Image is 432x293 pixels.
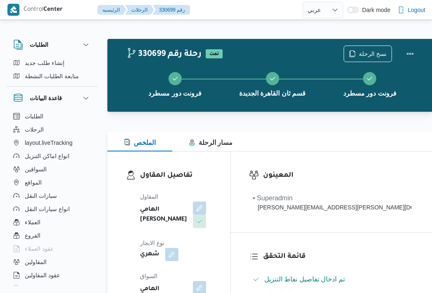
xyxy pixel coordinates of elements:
span: Logout [408,5,425,15]
h3: تفاصيل المقاول [140,170,211,181]
button: انواع سيارات النقل [10,202,94,216]
span: الطلبات [25,111,43,121]
span: انواع اماكن التنزيل [25,151,69,161]
h2: 330699 رحلة رقم [126,49,202,60]
span: المواقع [25,178,42,187]
button: قاعدة البيانات [13,93,91,103]
button: layout.liveTracking [10,136,94,149]
span: السواقين [25,164,47,174]
button: سيارات النقل [10,189,94,202]
b: تمت [209,52,219,57]
button: الرئيسيه [97,5,126,15]
button: 330699 رقم [152,5,190,15]
span: تمت [206,49,223,58]
span: سيارات النقل [25,191,57,201]
svg: Step 3 is complete [366,75,373,82]
img: X8yXhbKr1z7QwAAAABJRU5ErkJggg== [7,4,19,16]
button: انواع اماكن التنزيل [10,149,94,163]
button: السواقين [10,163,94,176]
button: المواقع [10,176,94,189]
div: الطلبات [7,56,97,86]
span: الرحلات [25,125,44,134]
button: المقاولين [10,255,94,269]
span: قسم ثان القاهرة الجديدة [239,89,306,98]
span: العملاء [25,217,40,227]
span: Dark mode [359,7,390,13]
button: Logout [394,2,429,18]
span: إنشاء طلب جديد [25,58,64,68]
span: مسار الرحلة [189,139,233,146]
button: فرونت دور مسطرد [321,62,418,105]
button: العملاء [10,216,94,229]
h3: قائمة التحقق [263,251,415,262]
button: الرحلات [125,5,154,15]
div: قاعدة البيانات [7,110,97,289]
span: layout.liveTracking [25,138,72,148]
button: الفروع [10,229,94,242]
b: الهامي [PERSON_NAME] [140,205,187,225]
span: تم ادخال تفاصيل نفاط التنزيل [264,276,345,283]
button: الطلبات [10,110,94,123]
button: قسم ثان القاهرة الجديدة [224,62,321,105]
span: متابعة الطلبات النشطة [25,71,79,81]
h3: قاعدة البيانات [30,93,62,103]
span: عقود المقاولين [25,270,60,280]
h3: المعينون [263,170,415,181]
button: تم ادخال تفاصيل نفاط التنزيل [249,273,415,286]
span: فرونت دور مسطرد [343,89,396,98]
span: فرونت دور مسطرد [148,89,202,98]
span: المقاولين [25,257,47,267]
span: السواق [140,273,157,279]
button: الطلبات [13,40,91,50]
span: نوع الايجار [140,240,164,246]
span: عقود العملاء [25,244,54,254]
span: انواع سيارات النقل [25,204,70,214]
h3: الطلبات [30,40,48,50]
button: الرحلات [10,123,94,136]
button: متابعة الطلبات النشطة [10,70,94,83]
iframe: chat widget [8,260,35,285]
span: الملخص [124,139,156,146]
div: [PERSON_NAME][EMAIL_ADDRESS][PERSON_NAME][DOMAIN_NAME] [253,203,411,212]
span: الفروع [25,231,40,240]
span: • Superadmin mohamed.nabil@illa.com.eg [253,193,411,212]
svg: Step 1 is complete [172,75,178,82]
button: Actions [402,46,418,62]
span: تم ادخال تفاصيل نفاط التنزيل [264,274,345,284]
button: نسخ الرحلة [344,46,392,62]
button: عقود المقاولين [10,269,94,282]
b: Center [43,7,63,13]
button: إنشاء طلب جديد [10,56,94,70]
svg: Step 2 is complete [269,75,276,82]
span: المقاول [140,193,158,200]
span: نسخ الرحلة [359,49,387,59]
b: شهري [140,250,159,259]
button: عقود العملاء [10,242,94,255]
div: • Superadmin [253,193,411,203]
button: فرونت دور مسطرد [126,62,224,105]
